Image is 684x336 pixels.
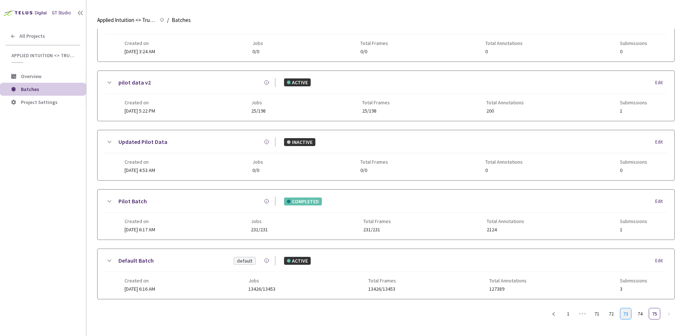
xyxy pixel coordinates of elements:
[655,198,667,205] div: Edit
[167,16,169,24] li: /
[125,278,155,283] span: Created on
[118,197,147,206] a: Pilot Batch
[251,227,268,232] span: 231/231
[125,108,155,114] span: [DATE] 5:22 PM
[620,40,647,46] span: Submissions
[620,168,647,173] span: 0
[237,257,252,264] div: default
[655,257,667,264] div: Edit
[363,227,391,232] span: 231/231
[577,308,588,319] li: Previous 5 Pages
[251,218,268,224] span: Jobs
[362,108,390,114] span: 25/198
[620,286,647,292] span: 3
[620,49,647,54] span: 0
[649,308,660,319] li: 75
[125,286,155,292] span: [DATE] 6:16 AM
[548,308,559,319] button: left
[620,308,631,319] li: 73
[634,308,646,319] li: 74
[649,308,660,319] a: 75
[98,130,674,180] div: Updated Pilot DataINACTIVEEditCreated on[DATE] 4:53 AMJobs0/0Total Frames0/0Total Annotations0Sub...
[368,286,396,292] span: 13426/13453
[248,286,275,292] span: 13426/13453
[620,159,647,165] span: Submissions
[485,159,523,165] span: Total Annotations
[563,308,573,319] a: 1
[251,108,266,114] span: 25/198
[125,218,155,224] span: Created on
[118,78,151,87] a: pilot data v2
[606,308,617,319] li: 72
[368,278,396,283] span: Total Frames
[562,308,574,319] li: 1
[97,16,156,24] span: Applied Intuition <> Trucking Cam SemSeg (Road Structures)
[98,71,674,121] div: pilot data v2ACTIVEEditCreated on[DATE] 5:22 PMJobs25/198Total Frames25/198Total Annotations200Su...
[172,16,191,24] span: Batches
[620,108,647,114] span: 1
[485,168,523,173] span: 0
[663,308,675,319] button: right
[125,100,155,105] span: Created on
[620,278,647,283] span: Submissions
[360,49,388,54] span: 0/0
[363,218,391,224] span: Total Frames
[487,218,524,224] span: Total Annotations
[635,308,645,319] a: 74
[284,197,322,205] div: COMPLETED
[52,10,71,17] div: GT Studio
[125,167,155,173] span: [DATE] 4:53 AM
[21,99,58,105] span: Project Settings
[577,308,588,319] span: •••
[620,308,631,319] a: 73
[655,139,667,146] div: Edit
[252,168,263,173] span: 0/0
[620,100,647,105] span: Submissions
[125,226,155,233] span: [DATE] 6:17 AM
[19,33,45,39] span: All Projects
[12,53,76,59] span: Applied Intuition <> Trucking Cam SemSeg (Road Structures)
[360,40,388,46] span: Total Frames
[98,249,674,299] div: Default BatchdefaultACTIVEEditCreated on[DATE] 6:16 AMJobs13426/13453Total Frames13426/13453Total...
[552,312,556,316] span: left
[98,12,674,62] div: Batch 1INACTIVEEditCreated on[DATE] 3:24 AMJobs0/0Total Frames0/0Total Annotations0Submissions0
[118,137,167,146] a: Updated Pilot Data
[655,79,667,86] div: Edit
[125,159,155,165] span: Created on
[360,168,388,173] span: 0/0
[252,159,263,165] span: Jobs
[663,308,675,319] li: Next Page
[125,48,155,55] span: [DATE] 3:24 AM
[251,100,266,105] span: Jobs
[667,312,671,316] span: right
[485,49,523,54] span: 0
[486,108,524,114] span: 200
[606,308,617,319] a: 72
[620,227,647,232] span: 1
[248,278,275,283] span: Jobs
[284,138,315,146] div: INACTIVE
[486,100,524,105] span: Total Annotations
[362,100,390,105] span: Total Frames
[489,278,527,283] span: Total Annotations
[21,73,41,80] span: Overview
[591,308,603,319] li: 71
[548,308,559,319] li: Previous Page
[252,40,263,46] span: Jobs
[21,86,39,92] span: Batches
[360,159,388,165] span: Total Frames
[125,40,155,46] span: Created on
[487,227,524,232] span: 2124
[620,218,647,224] span: Submissions
[98,190,674,240] div: Pilot BatchCOMPLETEDEditCreated on[DATE] 6:17 AMJobs231/231Total Frames231/231Total Annotations21...
[591,308,602,319] a: 71
[118,256,154,265] a: Default Batch
[489,286,527,292] span: 127389
[485,40,523,46] span: Total Annotations
[252,49,263,54] span: 0/0
[284,78,311,86] div: ACTIVE
[284,257,311,265] div: ACTIVE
